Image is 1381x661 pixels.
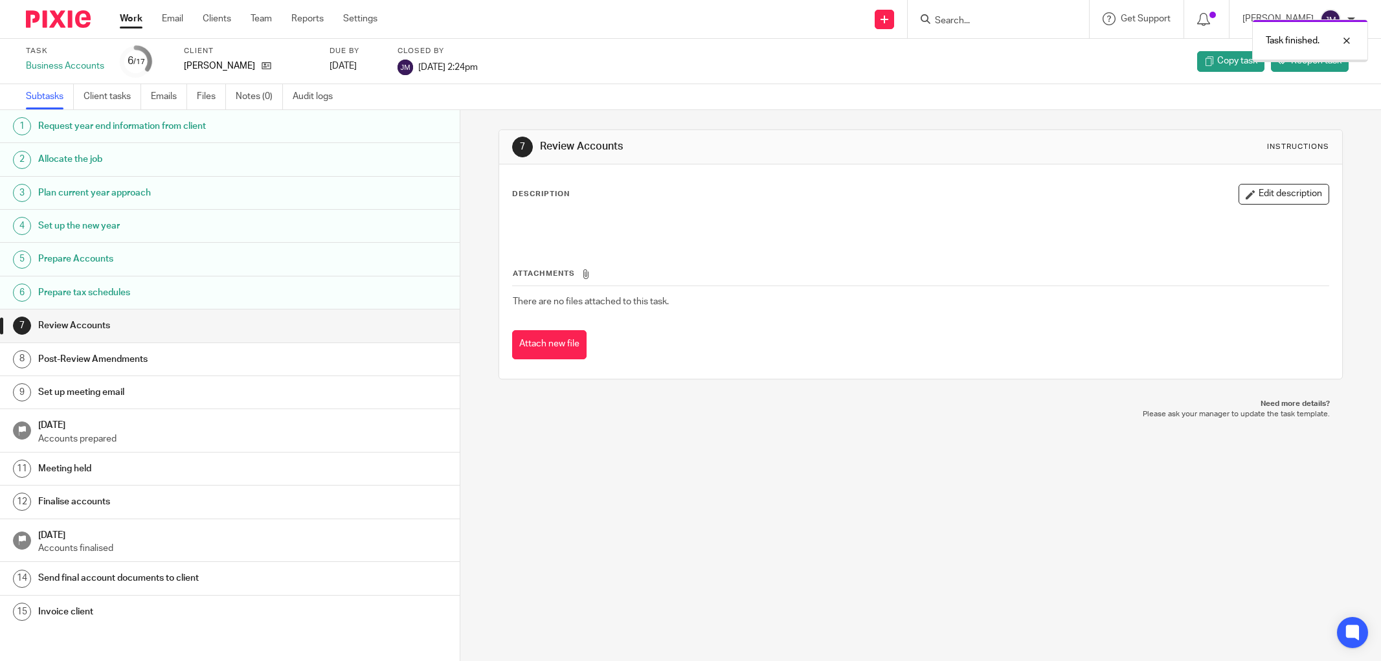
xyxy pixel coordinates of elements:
[38,117,311,136] h1: Request year end information from client
[343,12,377,25] a: Settings
[26,60,104,73] div: Business Accounts
[418,62,478,71] span: [DATE] 2:24pm
[184,60,255,73] p: [PERSON_NAME]
[38,249,311,269] h1: Prepare Accounts
[13,493,31,511] div: 12
[511,409,1330,420] p: Please ask your manager to update the task template.
[330,60,381,73] div: [DATE]
[38,350,311,369] h1: Post-Review Amendments
[184,46,313,56] label: Client
[38,283,311,302] h1: Prepare tax schedules
[13,184,31,202] div: 3
[512,137,533,157] div: 7
[151,84,187,109] a: Emails
[13,151,31,169] div: 2
[197,84,226,109] a: Files
[13,570,31,588] div: 14
[38,416,447,432] h1: [DATE]
[13,117,31,135] div: 1
[38,526,447,542] h1: [DATE]
[120,12,142,25] a: Work
[38,459,311,478] h1: Meeting held
[38,316,311,335] h1: Review Accounts
[38,150,311,169] h1: Allocate the job
[26,84,74,109] a: Subtasks
[26,10,91,28] img: Pixie
[236,84,283,109] a: Notes (0)
[291,12,324,25] a: Reports
[512,330,587,359] button: Attach new file
[513,270,575,277] span: Attachments
[1266,34,1319,47] p: Task finished.
[398,60,413,75] img: svg%3E
[1320,9,1341,30] img: svg%3E
[13,317,31,335] div: 7
[512,189,570,199] p: Description
[398,46,478,56] label: Closed by
[38,492,311,511] h1: Finalise accounts
[13,251,31,269] div: 5
[1267,142,1329,152] div: Instructions
[38,542,447,555] p: Accounts finalised
[203,12,231,25] a: Clients
[13,284,31,302] div: 6
[13,217,31,235] div: 4
[162,12,183,25] a: Email
[38,568,311,588] h1: Send final account documents to client
[513,297,669,306] span: There are no files attached to this task.
[38,383,311,402] h1: Set up meeting email
[26,46,104,56] label: Task
[13,350,31,368] div: 8
[251,12,272,25] a: Team
[38,432,447,445] p: Accounts prepared
[13,460,31,478] div: 11
[330,46,381,56] label: Due by
[1239,184,1329,205] button: Edit description
[38,183,311,203] h1: Plan current year approach
[128,54,145,69] div: 6
[38,216,311,236] h1: Set up the new year
[38,602,311,622] h1: Invoice client
[511,399,1330,409] p: Need more details?
[293,84,342,109] a: Audit logs
[540,140,949,153] h1: Review Accounts
[13,383,31,401] div: 9
[133,58,145,65] small: /17
[13,603,31,621] div: 15
[84,84,141,109] a: Client tasks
